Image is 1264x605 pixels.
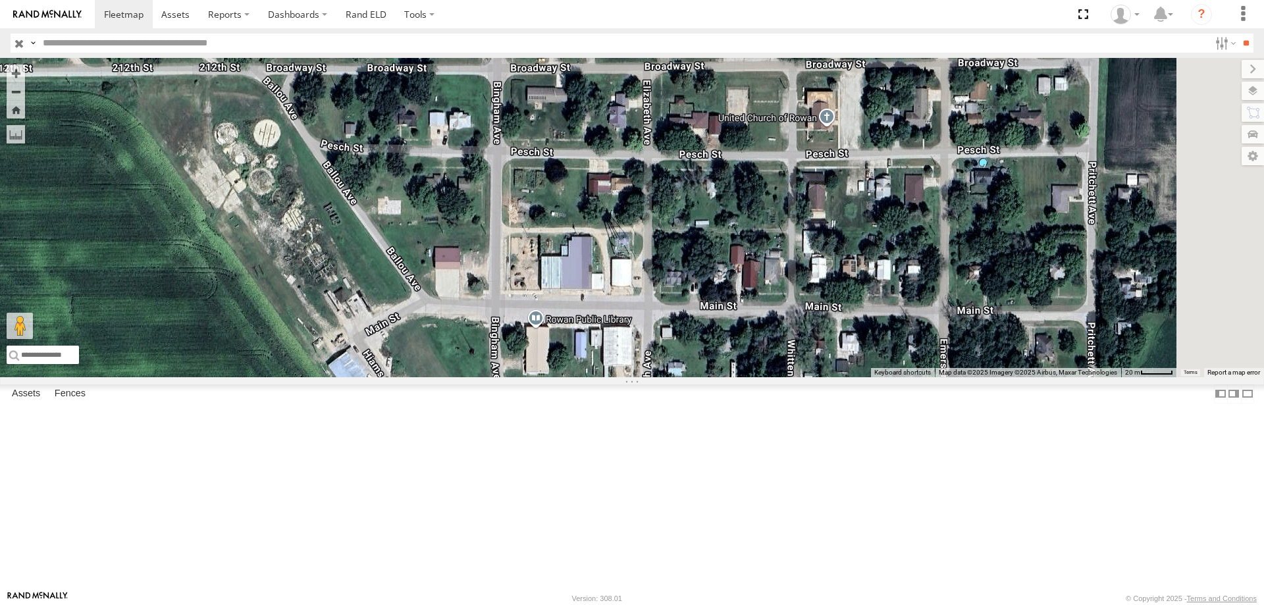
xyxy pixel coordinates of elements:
button: Keyboard shortcuts [874,368,931,377]
div: Version: 308.01 [572,594,622,602]
a: Terms (opens in new tab) [1184,370,1198,375]
img: rand-logo.svg [13,10,82,19]
label: Dock Summary Table to the Left [1214,384,1227,404]
button: Zoom Home [7,101,25,118]
div: Chase Tanke [1106,5,1144,24]
button: Zoom out [7,82,25,101]
a: Visit our Website [7,592,68,605]
label: Fences [48,384,92,403]
div: © Copyright 2025 - [1126,594,1257,602]
label: Search Filter Options [1210,34,1238,53]
span: 20 m [1125,369,1140,376]
label: Hide Summary Table [1241,384,1254,404]
a: Terms and Conditions [1187,594,1257,602]
label: Search Query [28,34,38,53]
label: Assets [5,384,47,403]
label: Map Settings [1242,147,1264,165]
span: Map data ©2025 Imagery ©2025 Airbus, Maxar Technologies [939,369,1117,376]
button: Zoom in [7,65,25,82]
button: Map Scale: 20 m per 46 pixels [1121,368,1177,377]
a: Report a map error [1207,369,1260,376]
button: Drag Pegman onto the map to open Street View [7,313,33,339]
i: ? [1191,4,1212,25]
label: Dock Summary Table to the Right [1227,384,1240,404]
label: Measure [7,125,25,144]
